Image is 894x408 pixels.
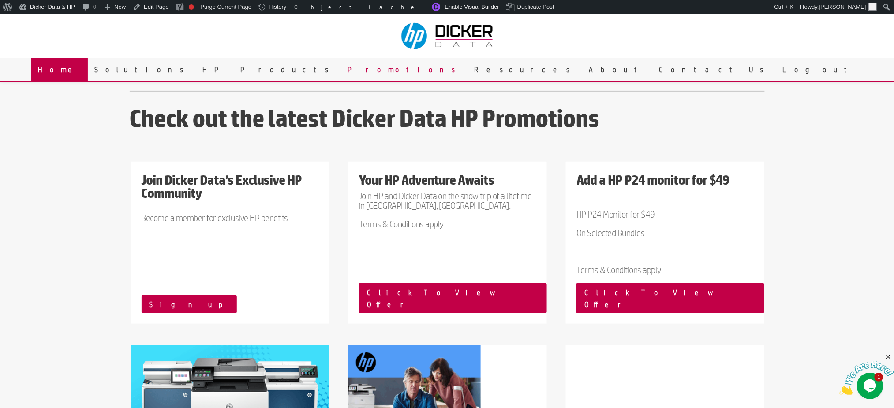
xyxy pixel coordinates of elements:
p: HP P24 Monitor for $49 [576,209,754,228]
div: Focus keyphrase not set [189,4,194,10]
a: About [582,58,653,81]
a: Resources [468,58,582,81]
img: Dicker Data & HP [396,19,500,54]
p: Terms & Conditions apply [576,265,754,274]
p: Terms & Conditions apply [359,219,536,229]
a: Click To View Offer [576,283,764,313]
a: Promotions [341,58,468,81]
h3: Check out the latest Dicker Data HP Promotions [130,105,765,136]
a: Logout [776,58,863,81]
a: Solutions [88,58,196,81]
a: Home [31,58,88,81]
iframe: chat widget [839,353,894,395]
span: [PERSON_NAME] [819,4,866,10]
span: Become a member for exclusive HP benefits [142,212,288,223]
a: Contact Us [653,58,776,81]
h4: Add a HP P24 monitor for $49 [576,173,754,191]
span: Join HP and Dicker Data on the snow trip of a lifetime in [GEOGRAPHIC_DATA], [GEOGRAPHIC_DATA]. [359,190,532,211]
a: Click To View Offer [359,283,547,313]
h4: Your HP Adventure Awaits [359,173,536,191]
a: HP Products [196,58,341,81]
p: On Selected Bundles [576,228,754,246]
h4: Join Dicker Data’s Exclusive HP Community [142,173,319,204]
a: Sign up [142,295,237,313]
